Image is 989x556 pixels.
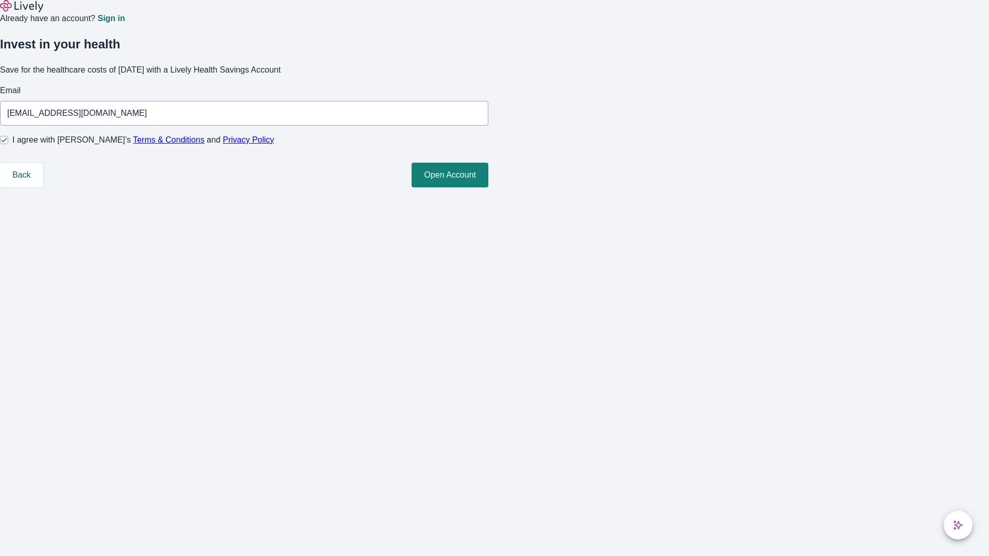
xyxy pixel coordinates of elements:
a: Privacy Policy [223,135,275,144]
button: Open Account [412,163,488,187]
a: Sign in [97,14,125,23]
span: I agree with [PERSON_NAME]’s and [12,134,274,146]
button: chat [944,511,973,540]
svg: Lively AI Assistant [953,520,963,530]
a: Terms & Conditions [133,135,204,144]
